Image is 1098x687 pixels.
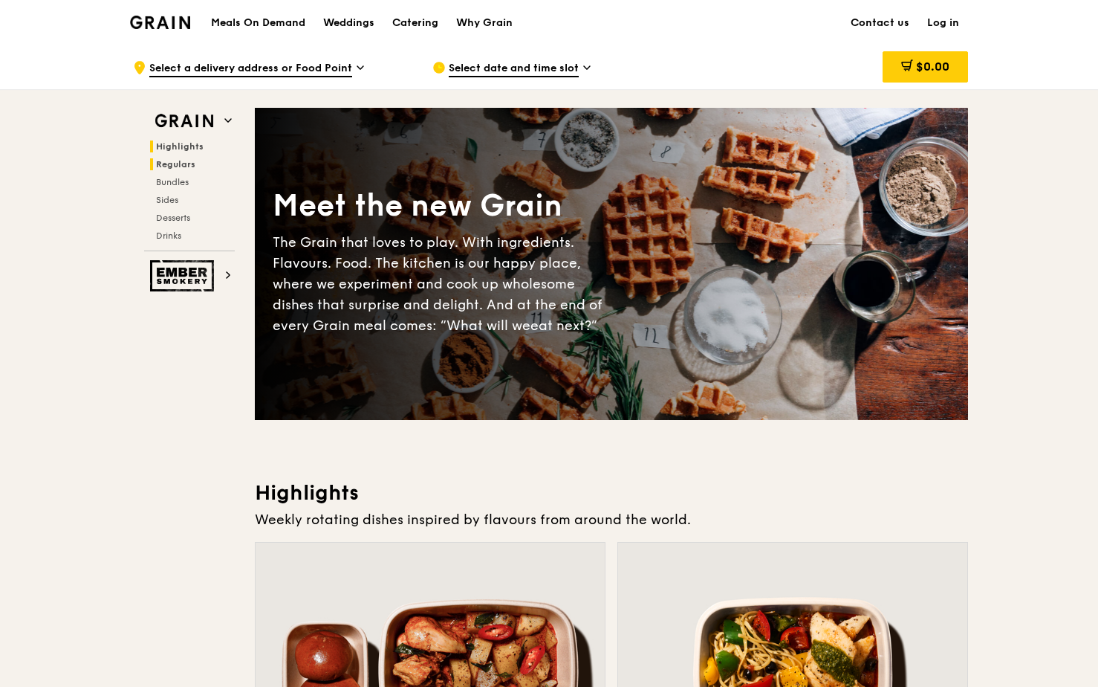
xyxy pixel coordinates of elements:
div: Why Grain [456,1,513,45]
span: Sides [156,195,178,205]
a: Why Grain [447,1,522,45]
span: Regulars [156,159,195,170]
a: Contact us [842,1,918,45]
span: Select date and time slot [449,61,579,77]
span: Bundles [156,177,189,187]
div: Meet the new Grain [273,186,611,226]
div: Catering [392,1,438,45]
span: Highlights [156,141,204,152]
span: Desserts [156,213,190,223]
div: Weekly rotating dishes inspired by flavours from around the world. [255,509,968,530]
span: Select a delivery address or Food Point [149,61,352,77]
img: Grain web logo [150,108,218,135]
span: Drinks [156,230,181,241]
img: Ember Smokery web logo [150,260,218,291]
span: eat next?” [530,317,597,334]
a: Log in [918,1,968,45]
a: Catering [383,1,447,45]
img: Grain [130,16,190,29]
h1: Meals On Demand [211,16,305,30]
h3: Highlights [255,480,968,506]
span: $0.00 [916,59,949,74]
a: Weddings [314,1,383,45]
div: The Grain that loves to play. With ingredients. Flavours. Food. The kitchen is our happy place, w... [273,232,611,336]
div: Weddings [323,1,374,45]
